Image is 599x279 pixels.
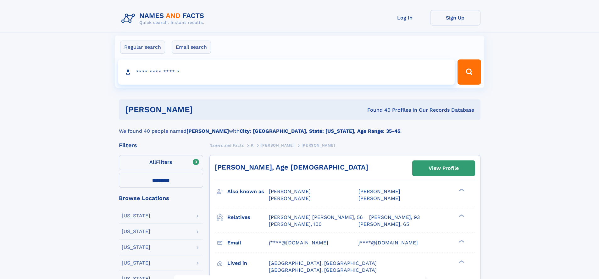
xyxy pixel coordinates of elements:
[240,128,400,134] b: City: [GEOGRAPHIC_DATA], State: [US_STATE], Age Range: 35-45
[457,259,465,264] div: ❯
[119,155,203,170] label: Filters
[119,142,203,148] div: Filters
[125,106,280,114] h1: [PERSON_NAME]
[119,195,203,201] div: Browse Locations
[251,141,254,149] a: K
[457,239,465,243] div: ❯
[118,59,455,85] input: search input
[457,214,465,218] div: ❯
[209,141,244,149] a: Names and Facts
[358,195,400,201] span: [PERSON_NAME]
[149,159,156,165] span: All
[430,10,480,25] a: Sign Up
[269,221,322,228] a: [PERSON_NAME], 100
[261,143,294,148] span: [PERSON_NAME]
[119,120,480,135] div: We found 40 people named with .
[269,188,311,194] span: [PERSON_NAME]
[269,214,363,221] a: [PERSON_NAME] [PERSON_NAME], 56
[251,143,254,148] span: K
[172,41,211,54] label: Email search
[122,245,150,250] div: [US_STATE]
[429,161,459,176] div: View Profile
[380,10,430,25] a: Log In
[227,237,269,248] h3: Email
[358,221,409,228] a: [PERSON_NAME], 65
[269,260,377,266] span: [GEOGRAPHIC_DATA], [GEOGRAPHIC_DATA]
[186,128,229,134] b: [PERSON_NAME]
[119,10,209,27] img: Logo Names and Facts
[269,195,311,201] span: [PERSON_NAME]
[227,212,269,223] h3: Relatives
[269,267,377,273] span: [GEOGRAPHIC_DATA], [GEOGRAPHIC_DATA]
[369,214,420,221] a: [PERSON_NAME], 93
[122,213,150,218] div: [US_STATE]
[413,161,475,176] a: View Profile
[122,260,150,265] div: [US_STATE]
[122,229,150,234] div: [US_STATE]
[261,141,294,149] a: [PERSON_NAME]
[458,59,481,85] button: Search Button
[280,107,474,114] div: Found 40 Profiles In Our Records Database
[457,188,465,192] div: ❯
[227,258,269,269] h3: Lived in
[302,143,335,148] span: [PERSON_NAME]
[120,41,165,54] label: Regular search
[358,188,400,194] span: [PERSON_NAME]
[227,186,269,197] h3: Also known as
[215,163,368,171] a: [PERSON_NAME], Age [DEMOGRAPHIC_DATA]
